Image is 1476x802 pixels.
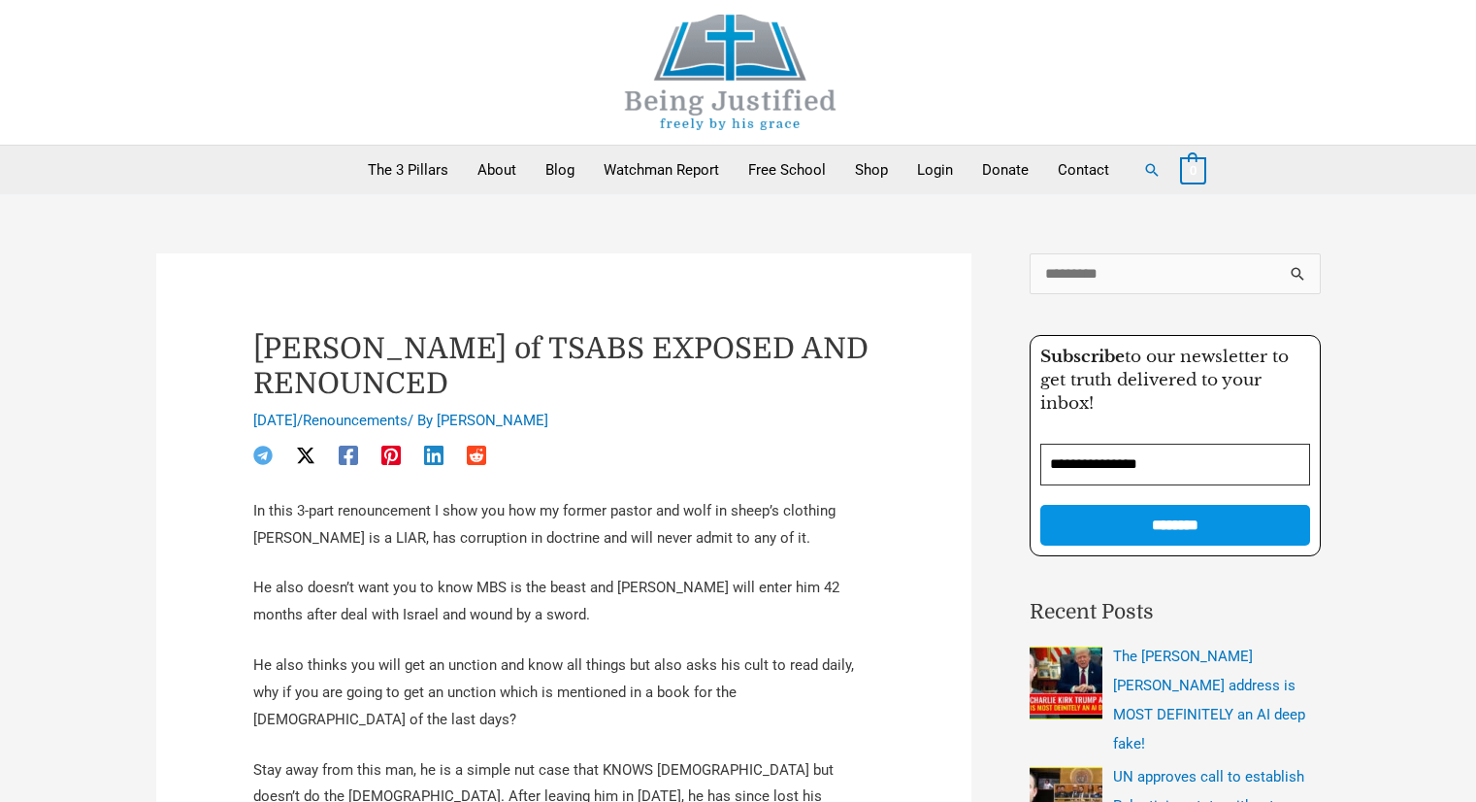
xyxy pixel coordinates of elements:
[253,411,874,432] div: / / By
[339,446,358,465] a: Facebook
[1190,163,1197,178] span: 0
[467,446,486,465] a: Reddit
[463,146,531,194] a: About
[589,146,734,194] a: Watchman Report
[437,412,548,429] a: [PERSON_NAME]
[296,446,315,465] a: Twitter / X
[303,412,408,429] a: Renouncements
[353,146,463,194] a: The 3 Pillars
[968,146,1043,194] a: Donate
[1040,347,1125,367] strong: Subscribe
[381,446,401,465] a: Pinterest
[734,146,840,194] a: Free School
[1113,648,1305,752] a: The [PERSON_NAME] [PERSON_NAME] address is MOST DEFINITELY an AI deep fake!
[1030,597,1321,628] h2: Recent Posts
[1143,161,1161,179] a: Search button
[1043,146,1124,194] a: Contact
[353,146,1124,194] nav: Primary Site Navigation
[253,412,297,429] span: [DATE]
[1040,347,1289,414] span: to our newsletter to get truth delivered to your inbox!
[1180,161,1206,179] a: View Shopping Cart, empty
[585,15,876,130] img: Being Justified
[253,575,874,629] p: He also doesn’t want you to know MBS is the beast and [PERSON_NAME] will enter him 42 months afte...
[253,446,273,465] a: Telegram
[253,652,874,734] p: He also thinks you will get an unction and know all things but also asks his cult to read daily, ...
[253,498,874,552] p: In this 3-part renouncement I show you how my former pastor and wolf in sheep’s clothing [PERSON_...
[902,146,968,194] a: Login
[531,146,589,194] a: Blog
[253,331,874,401] h1: [PERSON_NAME] of TSABS EXPOSED AND RENOUNCED
[840,146,902,194] a: Shop
[424,446,443,465] a: Linkedin
[1040,444,1310,485] input: Email Address *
